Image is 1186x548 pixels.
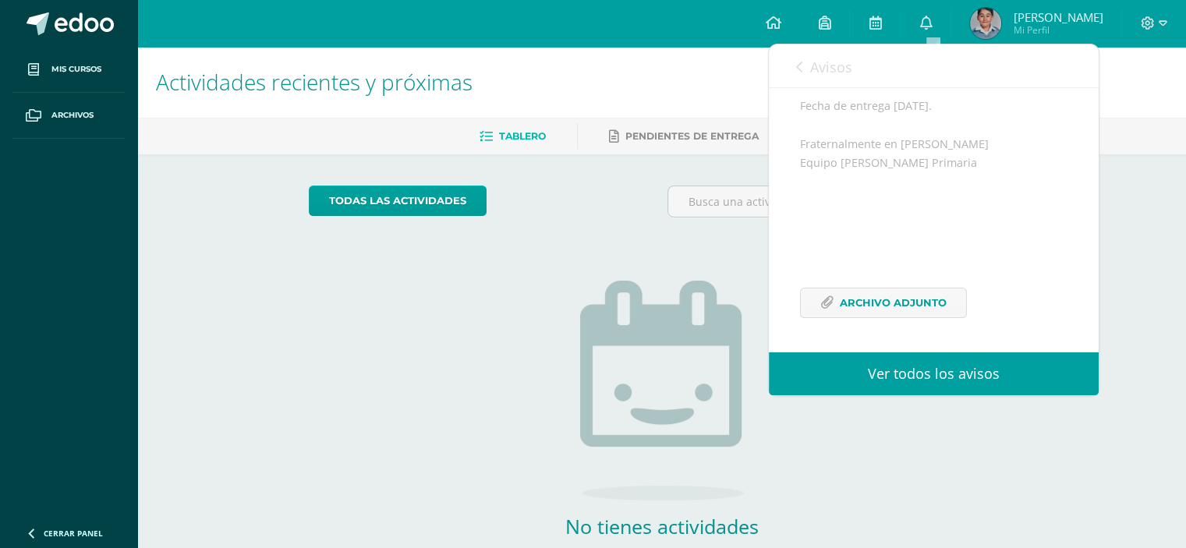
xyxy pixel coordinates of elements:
span: Archivos [51,109,94,122]
span: Tablero [499,130,546,142]
span: Pendientes de entrega [625,130,759,142]
img: no_activities.png [580,281,744,500]
a: Archivo Adjunto [800,288,967,318]
a: Mis cursos [12,47,125,93]
a: Tablero [480,124,546,149]
img: 1a12fdcced84ae4f98aa9b4244db07b1.png [970,8,1001,39]
span: [PERSON_NAME] [1013,9,1103,25]
a: todas las Actividades [309,186,487,216]
input: Busca una actividad próxima aquí... [668,186,1014,217]
span: Mi Perfil [1013,23,1103,37]
span: Mis cursos [51,63,101,76]
span: Archivo Adjunto [840,288,947,317]
h2: No tienes actividades [506,513,818,539]
a: Pendientes de entrega [609,124,759,149]
a: Archivos [12,93,125,139]
span: Actividades recientes y próximas [156,67,473,97]
span: Avisos [810,58,852,76]
span: Cerrar panel [44,528,103,539]
a: Ver todos los avisos [769,352,1099,395]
